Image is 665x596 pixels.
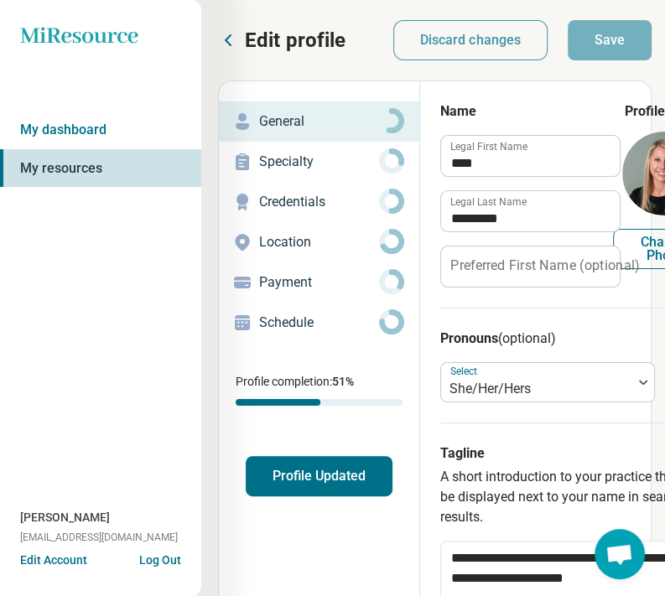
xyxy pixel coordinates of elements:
[259,232,379,252] p: Location
[440,101,619,122] h3: Name
[219,222,419,262] a: Location
[219,142,419,182] a: Specialty
[219,363,419,416] div: Profile completion:
[259,152,379,172] p: Specialty
[450,197,527,207] label: Legal Last Name
[20,509,110,526] span: [PERSON_NAME]
[259,272,379,293] p: Payment
[259,192,379,212] p: Credentials
[20,530,178,545] span: [EMAIL_ADDRESS][DOMAIN_NAME]
[259,111,379,132] p: General
[498,330,556,346] span: (optional)
[259,313,379,333] p: Schedule
[139,552,181,565] button: Log Out
[219,101,419,142] a: General
[246,456,392,496] button: Profile Updated
[219,182,419,222] a: Credentials
[568,20,652,60] button: Save
[236,399,403,406] div: Profile completion
[393,20,548,60] button: Discard changes
[450,365,481,376] label: Select
[450,142,527,152] label: Legal First Name
[450,259,639,272] label: Preferred First Name (optional)
[595,529,645,579] div: Open chat
[20,552,87,569] button: Edit Account
[219,303,419,343] a: Schedule
[218,27,345,54] button: Edit profile
[449,379,624,399] div: She/Her/Hers
[219,262,419,303] a: Payment
[245,27,345,54] p: Edit profile
[332,375,354,388] span: 51 %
